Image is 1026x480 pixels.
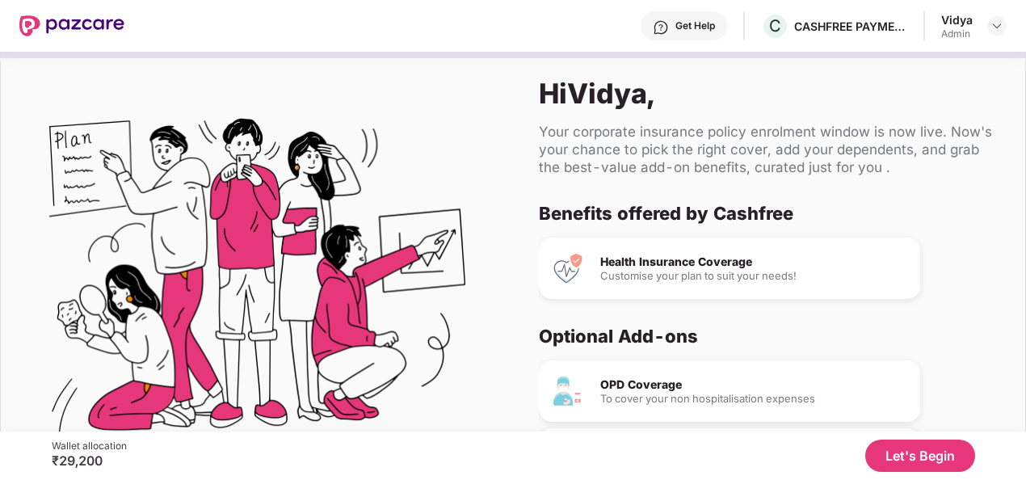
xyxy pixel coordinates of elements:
[600,394,907,404] div: To cover your non hospitalisation expenses
[539,325,986,347] div: Optional Add-ons
[539,202,986,225] div: Benefits offered by Cashfree
[600,271,907,281] div: Customise your plan to suit your needs!
[769,16,781,36] span: C
[52,440,127,453] div: Wallet allocation
[600,379,907,390] div: OPD Coverage
[539,77,999,110] div: Hi Vidya ,
[794,19,907,34] div: CASHFREE PAYMENTS INDIA PVT. LTD.
[653,19,669,36] img: svg+xml;base64,PHN2ZyBpZD0iSGVscC0zMngzMiIgeG1sbnM9Imh0dHA6Ly93d3cudzMub3JnLzIwMDAvc3ZnIiB3aWR0aD...
[539,123,999,176] div: Your corporate insurance policy enrolment window is now live. Now's your chance to pick the right...
[941,27,973,40] div: Admin
[19,15,124,36] img: New Pazcare Logo
[600,256,907,267] div: Health Insurance Coverage
[52,453,127,469] div: ₹29,200
[941,12,973,27] div: Vidya
[552,375,584,407] img: OPD Coverage
[552,252,584,284] img: Health Insurance Coverage
[990,19,1003,32] img: svg+xml;base64,PHN2ZyBpZD0iRHJvcGRvd24tMzJ4MzIiIHhtbG5zPSJodHRwOi8vd3d3LnczLm9yZy8yMDAwL3N2ZyIgd2...
[675,19,715,32] div: Get Help
[865,440,975,472] button: Let's Begin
